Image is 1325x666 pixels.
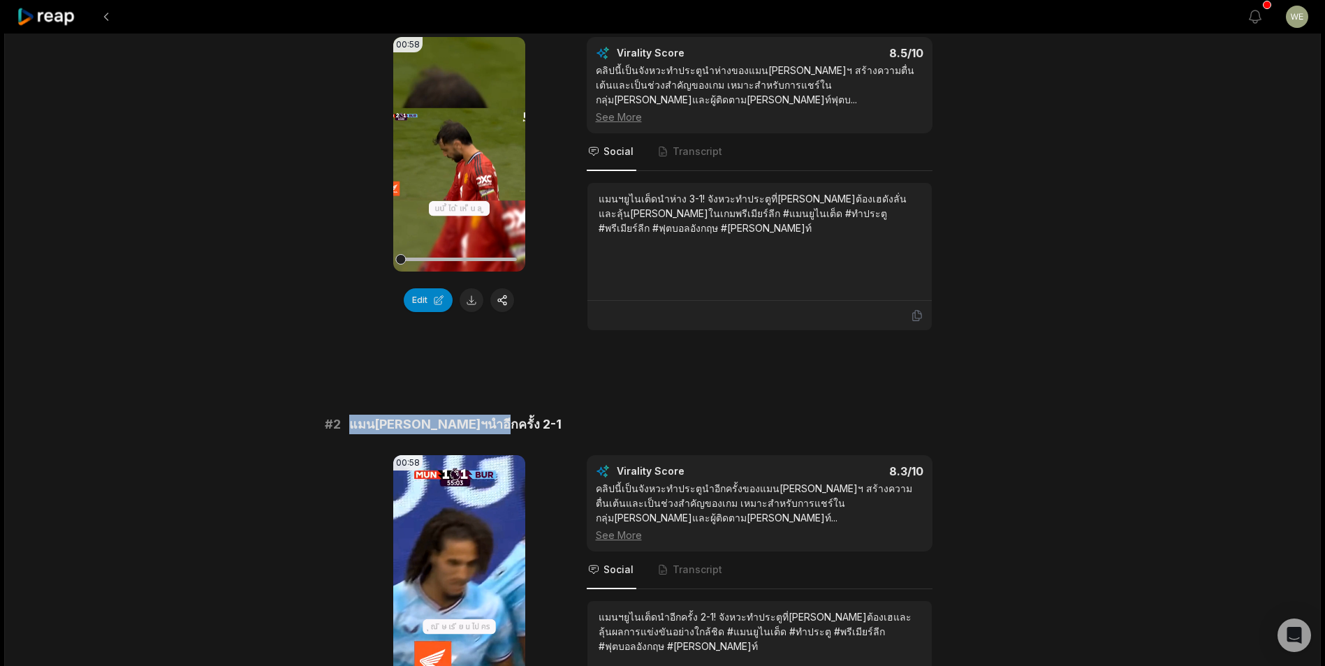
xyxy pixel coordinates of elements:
div: See More [596,110,923,124]
span: # 2 [325,415,341,434]
nav: Tabs [587,133,932,171]
span: Social [603,563,634,577]
video: Your browser does not support mp4 format. [393,37,525,272]
div: แมนฯยูไนเต็ดนำห่าง 3-1! จังหวะทำประตูที่[PERSON_NAME]ต้องเฮดังลั่นและลุ้น[PERSON_NAME]ในเกมพรีเมี... [599,191,921,235]
span: Transcript [673,145,722,158]
span: Transcript [673,563,722,577]
span: Social [603,145,634,158]
div: 8.3 /10 [773,464,923,478]
nav: Tabs [587,552,932,589]
div: คลิปนี้เป็นจังหวะทำประตูนำอีกครั้งของแมน[PERSON_NAME]ฯ สร้างความตื่นเต้นและเป็นช่วงสำคัญของเกม เห... [596,481,923,542]
button: Edit [404,288,453,312]
div: See More [596,528,923,542]
div: Open Intercom Messenger [1278,619,1311,652]
span: แมน[PERSON_NAME]ฯนำอีกครั้ง 2-1 [349,415,562,434]
div: แมนฯยูไนเต็ดนำอีกครั้ง 2-1! จังหวะทำประตูที่[PERSON_NAME]ต้องเฮและลุ้นผลการแข่งขันอย่างใกล้ชิด #แ... [599,609,921,653]
div: Virality Score [617,46,767,60]
div: Virality Score [617,464,767,478]
div: คลิปนี้เป็นจังหวะทำประตูนำห่างของแมน[PERSON_NAME]ฯ สร้างความตื่นเต้นและเป็นช่วงสำคัญของเกม เหมาะส... [596,63,923,124]
div: 8.5 /10 [773,46,923,60]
